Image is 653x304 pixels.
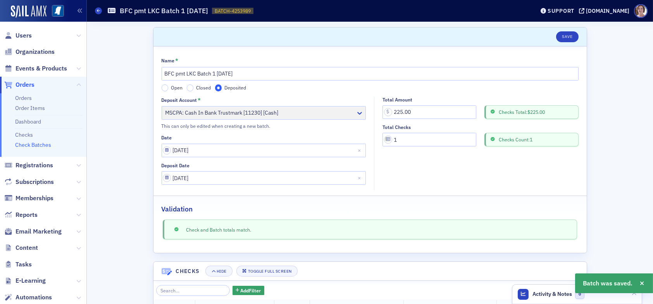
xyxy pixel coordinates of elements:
input: MM/DD/YYYY [162,171,366,185]
div: Support [548,7,574,14]
span: Email Marketing [16,227,62,236]
h1: BFC pmt LKC Batch 1 [DATE] [120,6,208,15]
div: Deposit Date [162,163,190,168]
button: Close [355,171,366,185]
a: Events & Products [4,64,67,73]
span: Registrations [16,161,53,170]
span: Deposited [224,84,246,91]
span: 0 [575,289,585,299]
h4: Checks [176,267,200,275]
div: Date [162,135,172,141]
a: Dashboard [15,118,41,125]
span: Subscriptions [16,178,54,186]
abbr: This field is required [175,57,178,64]
input: 0.00 [382,105,476,119]
a: Users [4,31,32,40]
h2: Validation [162,204,193,214]
span: E-Learning [16,277,46,285]
button: Save [556,31,578,42]
button: [DOMAIN_NAME] [579,8,632,14]
a: Memberships [4,194,53,203]
img: SailAMX [52,5,64,17]
a: Check Batches [15,141,51,148]
a: Orders [4,81,34,89]
a: Tasks [4,260,32,269]
button: Close [355,144,366,157]
span: Content [16,244,38,252]
a: Order Items [15,105,45,112]
span: Closed [196,84,211,91]
input: Deposited [215,84,222,91]
span: Check and Batch totals match. [181,226,251,233]
span: Add Filter [241,287,261,294]
a: Content [4,244,38,252]
button: Hide [205,266,233,277]
a: Email Marketing [4,227,62,236]
span: Activity & Notes [533,290,572,298]
a: Orders [15,94,32,101]
a: Automations [4,293,52,302]
img: SailAMX [11,5,47,18]
div: Deposit Account [162,97,197,103]
input: Open [162,84,169,91]
div: This can only be edited when creating a new batch. [162,122,366,129]
span: Profile [634,4,648,18]
div: Hide [217,269,227,273]
input: MM/DD/YYYY [162,144,366,157]
div: Name [162,58,175,64]
a: E-Learning [4,277,46,285]
a: Subscriptions [4,178,54,186]
div: [DOMAIN_NAME] [586,7,629,14]
a: Organizations [4,48,55,56]
span: Users [16,31,32,40]
a: Checks [15,131,33,138]
a: View Homepage [47,5,64,18]
button: AddFilter [233,286,264,295]
span: Open [171,84,183,91]
span: Events & Products [16,64,67,73]
span: Checks Count: 1 [497,136,532,143]
div: Total Amount [382,97,412,103]
span: Organizations [16,48,55,56]
abbr: This field is required [198,97,201,104]
span: Checks Total: [497,108,545,115]
span: Reports [16,211,38,219]
div: Toggle Full Screen [248,269,292,273]
div: Total Checks [382,124,411,130]
input: Search… [156,285,230,296]
span: Batch was saved. [583,279,633,288]
span: $225.00 [528,109,545,115]
span: Memberships [16,194,53,203]
button: Toggle Full Screen [236,266,298,277]
a: Registrations [4,161,53,170]
a: Reports [4,211,38,219]
span: Tasks [16,260,32,269]
span: Automations [16,293,52,302]
span: Orders [16,81,34,89]
input: Closed [187,84,194,91]
span: BATCH-4253989 [215,8,251,14]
